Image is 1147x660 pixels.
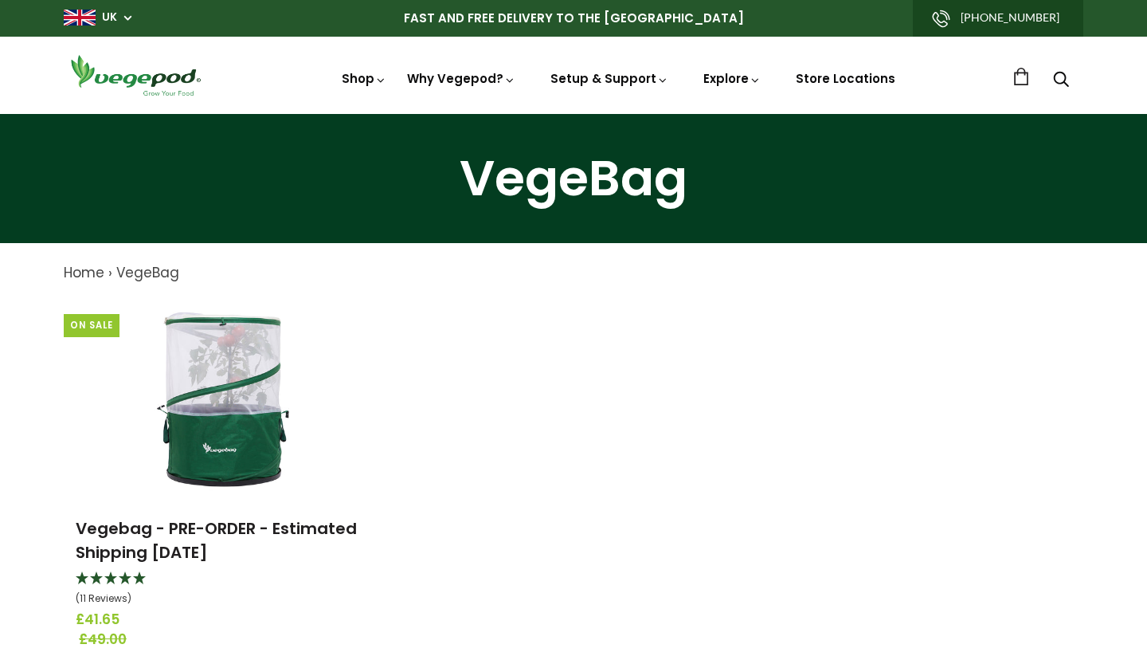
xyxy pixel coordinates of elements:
a: Why Vegepod? [407,70,515,87]
nav: breadcrumbs [64,263,1083,284]
a: Search [1053,73,1069,89]
a: Setup & Support [550,70,668,87]
span: › [108,263,112,282]
span: £49.00 [79,630,378,650]
a: Explore [703,70,761,87]
h1: VegeBag [20,154,1127,203]
span: 4.91 Stars - 11 Reviews [76,591,131,605]
span: £41.65 [76,610,374,631]
a: VegeBag [116,263,179,282]
a: Store Locations [796,70,895,87]
div: 4.91 Stars - 11 Reviews [76,569,374,610]
a: Vegebag - PRE-ORDER - Estimated Shipping [DATE] [76,517,357,564]
img: Vegepod [64,53,207,98]
a: Shop [342,70,386,87]
img: Vegebag - PRE-ORDER - Estimated Shipping September 15th [126,300,325,499]
a: Home [64,263,104,282]
a: UK [102,10,117,26]
img: gb_large.png [64,10,96,26]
